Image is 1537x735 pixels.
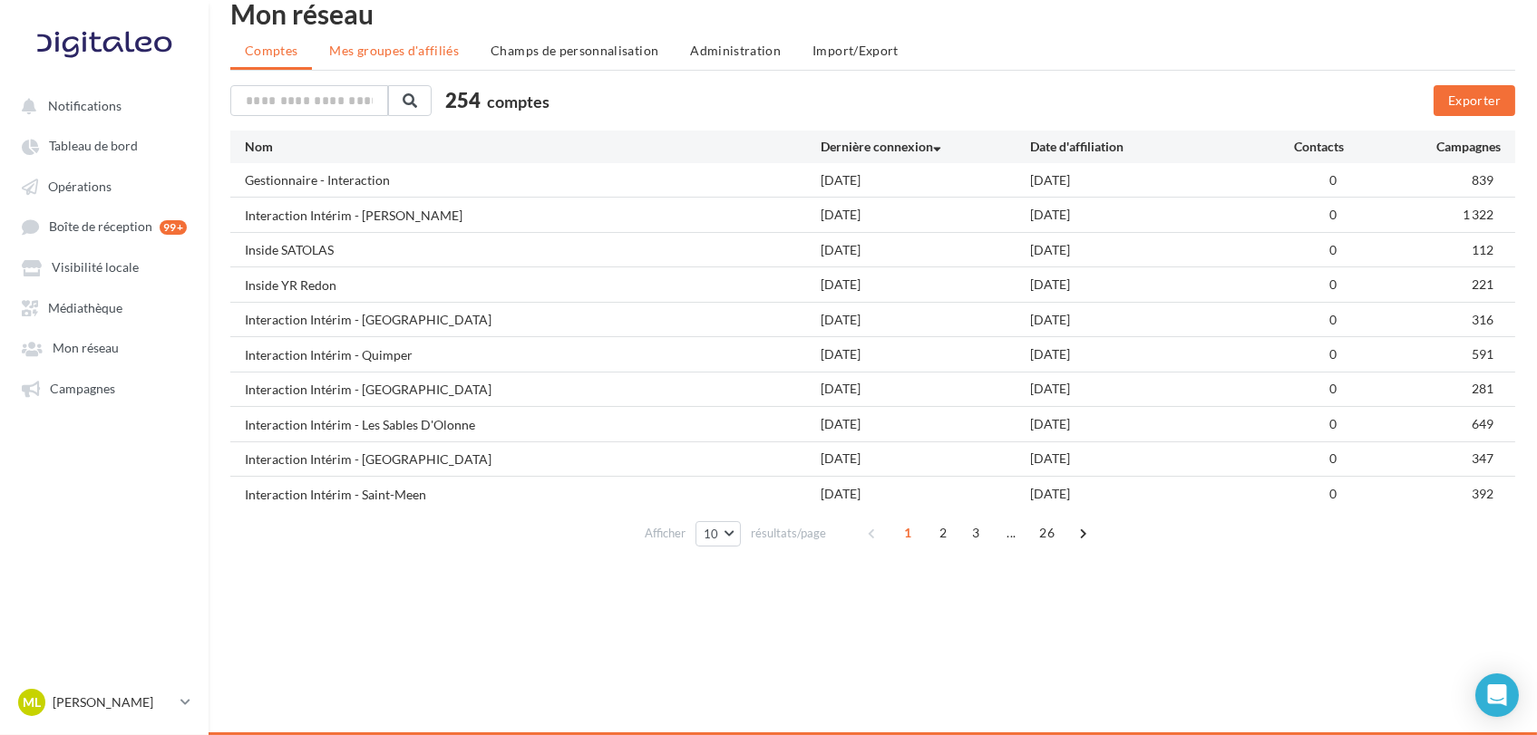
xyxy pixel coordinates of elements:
span: Médiathèque [48,300,122,315]
span: 221 [1472,276,1493,292]
span: 0 [1329,486,1337,501]
div: Contacts [1239,138,1343,156]
span: Tableau de bord [49,139,138,154]
span: 0 [1329,207,1337,222]
a: Mon réseau [11,331,198,363]
div: Date d'affiliation [1030,138,1240,156]
span: 26 [1032,518,1062,547]
a: Boîte de réception 99+ [11,209,198,243]
div: Interaction Intérim - [GEOGRAPHIC_DATA] [245,381,491,399]
span: 0 [1329,381,1337,396]
span: 10 [704,527,719,541]
div: [DATE] [1030,380,1240,398]
div: Campagnes [1344,138,1501,156]
span: Afficher [645,525,686,542]
div: Inside YR Redon [245,276,336,295]
div: [DATE] [821,171,1030,189]
span: 392 [1472,486,1493,501]
span: 0 [1329,416,1337,431]
span: 254 [445,86,481,114]
span: 0 [1329,312,1337,327]
div: [DATE] [821,450,1030,468]
div: [DATE] [821,415,1030,433]
div: [DATE] [821,311,1030,329]
span: 347 [1472,450,1493,466]
div: [DATE] [1030,276,1240,294]
span: Opérations [48,179,112,194]
a: ML [PERSON_NAME] [15,685,194,720]
div: [DATE] [821,241,1030,259]
span: 0 [1329,346,1337,362]
div: [DATE] [1030,311,1240,329]
span: Mon réseau [53,341,119,356]
span: 1 322 [1463,207,1493,222]
div: Interaction Intérim - Quimper [245,346,413,364]
span: 0 [1329,172,1337,188]
span: Champs de personnalisation [491,43,658,58]
div: [DATE] [1030,171,1240,189]
span: Campagnes [50,381,115,396]
span: ML [23,693,41,711]
span: 0 [1329,276,1337,292]
div: Interaction Intérim - Les Sables D'Olonne [245,416,475,434]
span: 0 [1329,242,1337,257]
button: Exporter [1434,85,1515,116]
div: [DATE] [1030,241,1240,259]
div: [DATE] [821,380,1030,398]
span: Administration [690,43,781,58]
div: [DATE] [1030,485,1240,503]
button: 10 [696,521,742,546]
div: Interaction Intérim - [GEOGRAPHIC_DATA] [245,311,491,329]
span: 591 [1472,346,1493,362]
span: 649 [1472,416,1493,431]
div: Interaction Intérim - Saint-Meen [245,486,426,504]
span: Notifications [48,98,122,113]
span: 2 [929,518,958,547]
div: [DATE] [821,276,1030,294]
button: Notifications [11,89,190,121]
a: Opérations [11,169,198,202]
div: Gestionnaire - Interaction [245,171,390,189]
div: [DATE] [1030,450,1240,468]
div: 99+ [160,220,187,235]
div: Open Intercom Messenger [1475,673,1519,717]
span: 1 [893,518,922,547]
a: Tableau de bord [11,129,198,161]
div: Inside SATOLAS [245,241,334,259]
div: Interaction Intérim - [PERSON_NAME] [245,207,462,225]
div: Interaction Intérim - [GEOGRAPHIC_DATA] [245,450,491,469]
span: 3 [961,518,990,547]
a: Campagnes [11,372,198,404]
span: résultats/page [751,525,826,542]
div: [DATE] [1030,206,1240,224]
span: 112 [1472,242,1493,257]
div: Dernière connexion [821,138,1030,156]
div: [DATE] [1030,345,1240,363]
span: 316 [1472,312,1493,327]
a: Médiathèque [11,291,198,324]
div: [DATE] [821,206,1030,224]
span: 0 [1329,450,1337,466]
span: comptes [487,92,550,111]
span: Import/Export [812,43,899,58]
span: Mes groupes d'affiliés [329,43,459,58]
span: ... [997,518,1026,547]
span: Boîte de réception [49,219,152,235]
a: Visibilité locale [11,250,198,283]
span: 839 [1472,172,1493,188]
div: [DATE] [1030,415,1240,433]
p: [PERSON_NAME] [53,693,173,711]
div: [DATE] [821,345,1030,363]
span: 281 [1472,381,1493,396]
div: [DATE] [821,485,1030,503]
div: Nom [245,138,821,156]
span: Visibilité locale [52,260,139,276]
